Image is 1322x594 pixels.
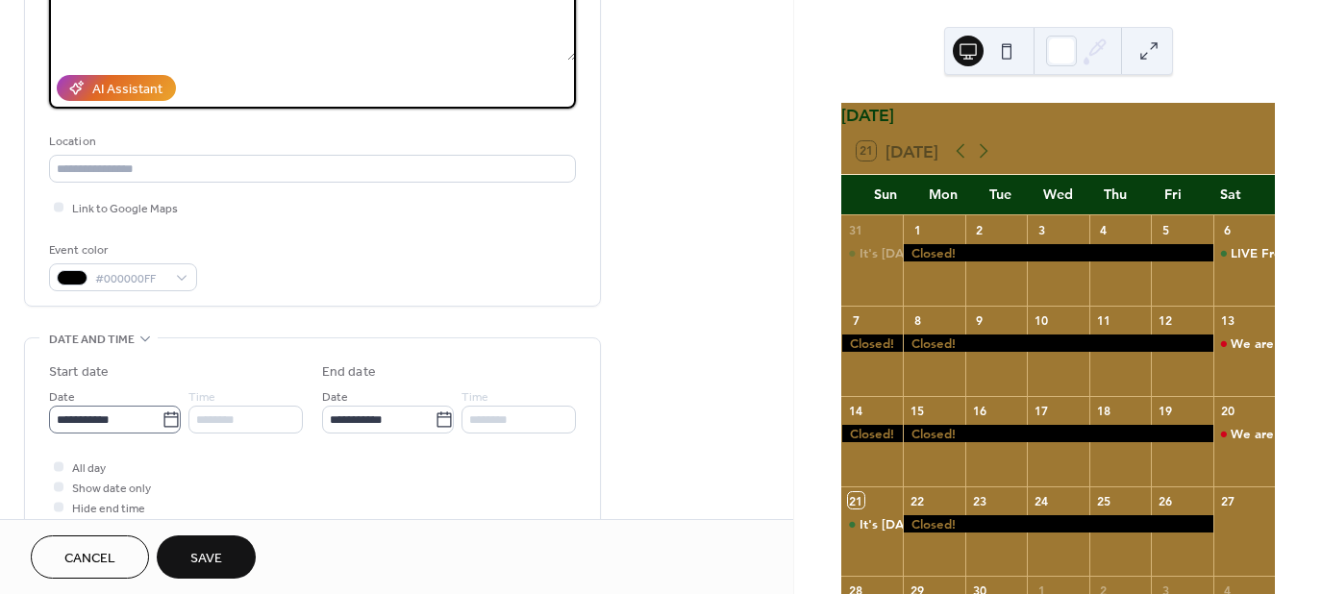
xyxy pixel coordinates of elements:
div: Event color [49,240,193,260]
div: 26 [1158,492,1174,508]
div: LIVE From The Vineyard: Harvest Jazz w/Grappa Jazz at BTV! [1213,244,1275,261]
div: It's [DATE] Fun Day at BTV! [860,244,1025,261]
div: 4 [1095,221,1111,237]
div: We are OPEN this Saturday! [1213,334,1275,352]
div: 18 [1095,402,1111,418]
div: Location [49,132,572,152]
div: 19 [1158,402,1174,418]
span: Hide end time [72,499,145,519]
div: 10 [1034,311,1050,328]
div: Closed! [903,334,1212,352]
div: Closed! [903,515,1212,532]
div: 27 [1219,492,1235,508]
div: Sun [857,175,914,214]
span: Date [322,387,348,408]
div: Mon [914,175,972,214]
div: 31 [848,221,864,237]
div: Start date [49,362,109,383]
div: Fri [1144,175,1202,214]
div: 9 [971,311,987,328]
div: 12 [1158,311,1174,328]
span: Link to Google Maps [72,199,178,219]
div: It's [DATE] Fun Day at BTV! [860,515,1025,532]
span: All day [72,458,106,479]
div: End date [322,362,376,383]
div: 7 [848,311,864,328]
div: We are OPEN this Saturday! [1213,425,1275,442]
div: Tue [972,175,1030,214]
span: #000000FF [95,269,166,289]
div: 17 [1034,402,1050,418]
div: 23 [971,492,987,508]
div: 13 [1219,311,1235,328]
div: 14 [848,402,864,418]
div: 11 [1095,311,1111,328]
div: AI Assistant [92,80,162,100]
div: 21 [848,492,864,508]
span: Show date only [72,479,151,499]
button: Cancel [31,535,149,579]
div: 2 [971,221,987,237]
div: 5 [1158,221,1174,237]
div: Closed! [841,425,903,442]
span: Time [461,387,488,408]
span: Save [190,549,222,569]
div: Sat [1202,175,1260,214]
div: [DATE] [841,103,1275,128]
span: Date and time [49,330,135,350]
div: 15 [910,402,926,418]
div: Thu [1086,175,1144,214]
div: 22 [910,492,926,508]
div: 24 [1034,492,1050,508]
div: Closed! [903,244,1212,261]
div: 1 [910,221,926,237]
span: Cancel [64,549,115,569]
div: 6 [1219,221,1235,237]
div: It's Sunday Fun Day at BTV! [841,515,903,532]
div: Closed! [841,334,903,352]
div: Closed! [903,425,1212,442]
div: Wed [1030,175,1087,214]
div: 8 [910,311,926,328]
span: Time [188,387,215,408]
div: 20 [1219,402,1235,418]
button: AI Assistant [57,75,176,101]
div: 25 [1095,492,1111,508]
div: It's Sunday Fun Day at BTV! [841,244,903,261]
span: Date [49,387,75,408]
div: 3 [1034,221,1050,237]
button: Save [157,535,256,579]
div: 16 [971,402,987,418]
